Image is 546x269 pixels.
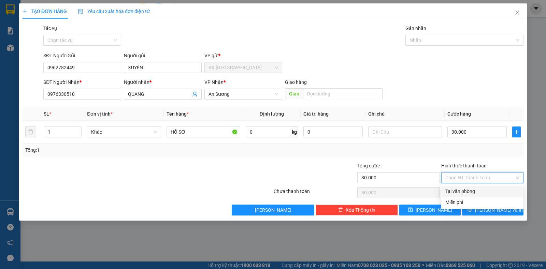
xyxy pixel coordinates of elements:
div: CHỊ HẠNH [80,22,149,30]
span: plus [513,129,520,135]
span: Giao hàng [285,79,307,85]
span: Tên hàng [167,111,189,117]
div: Tổng: 1 [25,146,211,154]
div: 0855893872 [6,30,75,40]
div: 50.000 [5,44,76,52]
span: [PERSON_NAME] [255,206,291,214]
div: SĐT Người Gửi [43,52,121,59]
span: plus [23,9,27,14]
span: Yêu cầu xuất hóa đơn điện tử [78,9,150,14]
img: icon [78,9,83,14]
span: Increase Value [74,127,81,132]
input: Ghi Chú [368,126,442,137]
span: Gửi: [6,6,16,14]
button: Close [508,3,527,23]
div: Chưa thanh toán [273,188,357,199]
span: TẠO ĐƠN HÀNG [23,9,67,14]
label: Hình thức thanh toán [441,163,487,168]
button: deleteXóa Thông tin [316,205,398,215]
span: user-add [192,91,198,97]
span: Decrease Value [74,132,81,137]
span: [PERSON_NAME] và In [475,206,523,214]
span: SL [44,111,49,117]
div: CHỊ [PERSON_NAME] [6,22,75,30]
span: kg [291,126,298,137]
input: VD: Bàn, Ghế [167,126,240,137]
input: Dọc đường [303,88,383,99]
button: delete [25,126,36,137]
span: CR : [5,45,16,52]
span: delete [338,207,343,213]
span: printer [468,207,472,213]
span: down [76,133,80,137]
button: [PERSON_NAME] [232,205,314,215]
span: Xóa Thông tin [346,206,375,214]
span: BX Tân Châu [209,62,278,73]
div: 0950789783 [80,30,149,40]
div: VP gửi [204,52,282,59]
span: VP Nhận [204,79,224,85]
div: Miễn phí [445,198,519,206]
span: [PERSON_NAME] [416,206,452,214]
span: Cước hàng [447,111,471,117]
div: Tại văn phòng [445,188,519,195]
button: save[PERSON_NAME] [399,205,461,215]
label: Gán nhãn [405,26,426,31]
span: close [515,10,520,15]
span: save [408,207,413,213]
input: 0 [303,126,363,137]
div: VP [GEOGRAPHIC_DATA] [80,6,149,22]
span: Giao [285,88,303,99]
div: SĐT Người Nhận [43,78,121,86]
span: An Sương [209,89,278,99]
span: Định lượng [260,111,284,117]
span: Khác [91,127,157,137]
span: Đơn vị tính [87,111,113,117]
div: Người nhận [124,78,202,86]
span: up [76,128,80,132]
div: BX [GEOGRAPHIC_DATA] [6,6,75,22]
label: Tác vụ [43,26,57,31]
th: Ghi chú [365,107,445,121]
span: Giá trị hàng [303,111,329,117]
span: Tổng cước [357,163,380,168]
div: Người gửi [124,52,202,59]
button: plus [512,126,521,137]
span: Nhận: [80,6,96,14]
button: printer[PERSON_NAME] và In [462,205,523,215]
